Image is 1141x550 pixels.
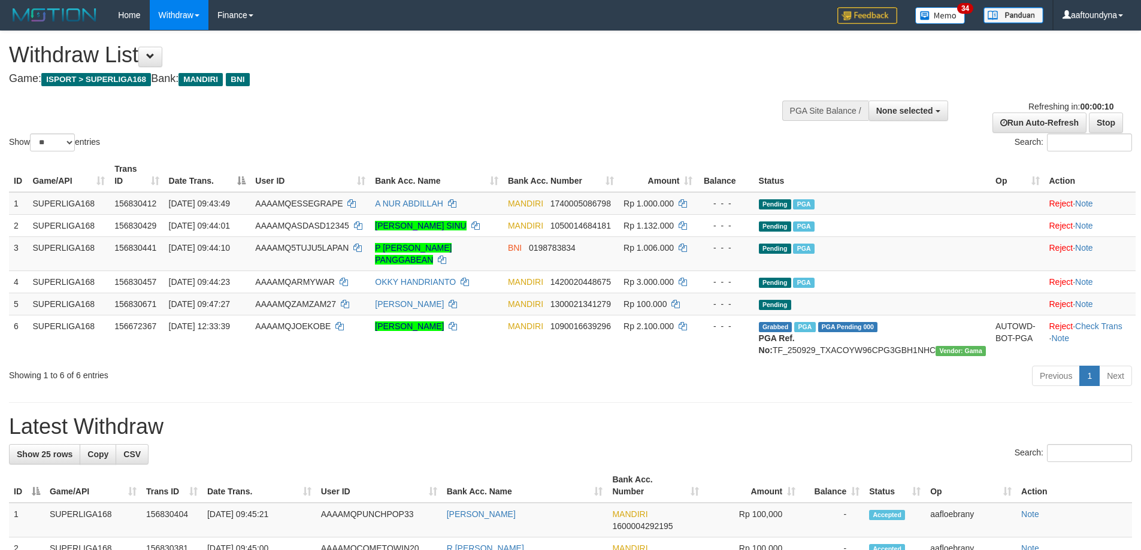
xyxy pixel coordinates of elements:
td: AAAAMQPUNCHPOP33 [316,503,442,537]
button: None selected [868,101,948,121]
a: Note [1075,221,1093,230]
td: - [800,503,864,537]
h4: Game: Bank: [9,73,749,85]
a: [PERSON_NAME] [447,509,516,519]
th: Bank Acc. Number: activate to sort column ascending [503,158,619,192]
td: · [1045,214,1136,236]
th: Op: activate to sort column ascending [925,469,1016,503]
span: Marked by aafsoycanthlai [793,221,814,232]
label: Search: [1015,133,1132,151]
span: Marked by aafsoycanthlai [793,278,814,288]
td: SUPERLIGA168 [28,315,110,361]
span: 156830441 [114,243,156,253]
th: ID: activate to sort column descending [9,469,45,503]
span: MANDIRI [612,509,647,519]
span: AAAAMQZAMZAM27 [255,299,336,309]
td: SUPERLIGA168 [28,192,110,215]
b: PGA Ref. No: [759,333,795,355]
span: None selected [876,106,933,116]
td: · [1045,271,1136,293]
span: 34 [957,3,973,14]
span: Show 25 rows [17,449,72,459]
span: MANDIRI [178,73,223,86]
span: AAAAMQESSEGRAPE [255,199,343,208]
span: Copy 1090016639296 to clipboard [550,321,611,331]
a: Show 25 rows [9,444,80,464]
td: 1 [9,192,28,215]
a: [PERSON_NAME] [375,321,444,331]
span: Copy 0198783834 to clipboard [529,243,576,253]
td: · · [1045,315,1136,361]
th: Date Trans.: activate to sort column descending [164,158,251,192]
td: · [1045,192,1136,215]
a: Note [1051,333,1069,343]
span: BNI [508,243,522,253]
span: PGA Pending [818,322,878,332]
th: Op: activate to sort column ascending [991,158,1044,192]
span: Pending [759,199,791,209]
td: TF_250929_TXACOYW96CPG3GBH1NHC [754,315,991,361]
th: Trans ID: activate to sort column ascending [110,158,164,192]
th: Game/API: activate to sort column ascending [45,469,141,503]
img: MOTION_logo.png [9,6,100,24]
span: 156830457 [114,277,156,287]
img: Button%20Memo.svg [915,7,966,24]
td: AUTOWD-BOT-PGA [991,315,1044,361]
span: Marked by aafsengchandara [794,322,815,332]
a: Note [1075,277,1093,287]
a: CSV [116,444,149,464]
a: Reject [1049,299,1073,309]
img: panduan.png [983,7,1043,23]
a: Stop [1089,113,1123,133]
span: [DATE] 09:44:01 [169,221,230,230]
td: [DATE] 09:45:21 [202,503,316,537]
th: Trans ID: activate to sort column ascending [141,469,202,503]
th: Bank Acc. Number: activate to sort column ascending [607,469,704,503]
input: Search: [1047,444,1132,462]
span: MANDIRI [508,299,543,309]
a: [PERSON_NAME] [375,299,444,309]
th: Amount: activate to sort column ascending [704,469,800,503]
span: MANDIRI [508,277,543,287]
a: OKKY HANDRIANTO [375,277,456,287]
span: Rp 1.132.000 [624,221,674,230]
span: [DATE] 09:44:10 [169,243,230,253]
span: ISPORT > SUPERLIGA168 [41,73,151,86]
th: User ID: activate to sort column ascending [316,469,442,503]
span: Copy 1050014684181 to clipboard [550,221,611,230]
span: Copy [87,449,108,459]
td: Rp 100,000 [704,503,800,537]
span: AAAAMQ5TUJU5LAPAN [255,243,349,253]
span: Marked by aafchhiseyha [793,244,814,254]
span: Pending [759,300,791,310]
span: AAAAMQARMYWAR [255,277,335,287]
span: MANDIRI [508,221,543,230]
td: · [1045,236,1136,271]
span: 156830412 [114,199,156,208]
a: Note [1021,509,1039,519]
span: Refreshing in: [1028,102,1113,111]
span: [DATE] 09:47:27 [169,299,230,309]
a: Note [1075,243,1093,253]
span: BNI [226,73,249,86]
th: Action [1045,158,1136,192]
img: Feedback.jpg [837,7,897,24]
span: 156830671 [114,299,156,309]
td: SUPERLIGA168 [28,293,110,315]
a: Reject [1049,321,1073,331]
a: [PERSON_NAME] SINU [375,221,466,230]
a: Check Trans [1075,321,1122,331]
td: 3 [9,236,28,271]
strong: 00:00:10 [1080,102,1113,111]
div: - - - [702,220,749,232]
span: 156830429 [114,221,156,230]
div: PGA Site Balance / [782,101,868,121]
th: Status: activate to sort column ascending [864,469,925,503]
div: - - - [702,197,749,209]
select: Showentries [30,133,75,151]
span: Accepted [869,510,905,520]
td: 5 [9,293,28,315]
span: Pending [759,278,791,288]
div: Showing 1 to 6 of 6 entries [9,364,467,381]
h1: Latest Withdraw [9,415,1132,439]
